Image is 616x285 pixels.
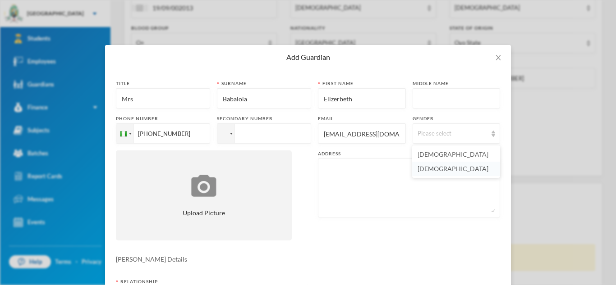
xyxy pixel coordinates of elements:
span: [DEMOGRAPHIC_DATA] [418,150,488,158]
div: Phone number [116,115,210,122]
div: Nigeria: + 234 [116,124,133,143]
div: Email [318,115,406,122]
div: Secondary number [217,115,311,122]
div: Add Guardian [116,52,500,62]
div: First name [318,80,406,87]
span: Upload Picture [183,208,225,217]
div: Surname [217,80,311,87]
div: Gender [413,115,501,122]
div: Please select [418,129,487,138]
div: Address [318,150,500,157]
span: [DEMOGRAPHIC_DATA] [418,165,488,172]
button: Close [486,45,511,70]
div: [PERSON_NAME] Details [116,254,500,264]
div: Title [116,80,210,87]
div: Middle name [413,80,501,87]
i: icon: close [495,54,502,61]
div: Relationship [116,278,308,285]
img: upload [189,173,219,198]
